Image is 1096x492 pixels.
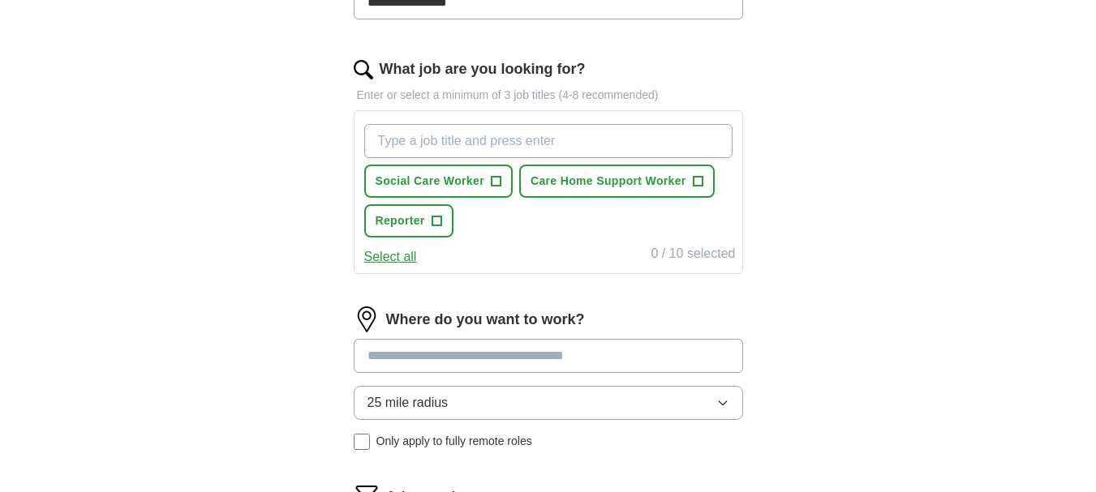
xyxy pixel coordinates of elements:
img: search.png [354,60,373,79]
input: Only apply to fully remote roles [354,434,370,450]
img: location.png [354,306,380,332]
p: Enter or select a minimum of 3 job titles (4-8 recommended) [354,87,743,104]
span: Social Care Worker [376,173,484,190]
button: Reporter [364,204,453,237]
div: 0 / 10 selected [651,244,735,267]
label: Where do you want to work? [386,309,585,331]
input: Type a job title and press enter [364,124,733,158]
button: Care Home Support Worker [519,165,715,198]
label: What job are you looking for? [380,58,586,80]
span: 25 mile radius [367,393,449,413]
button: Select all [364,247,417,267]
button: 25 mile radius [354,386,743,420]
span: Reporter [376,212,425,229]
span: Care Home Support Worker [531,173,686,190]
button: Social Care Worker [364,165,513,198]
span: Only apply to fully remote roles [376,433,532,450]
